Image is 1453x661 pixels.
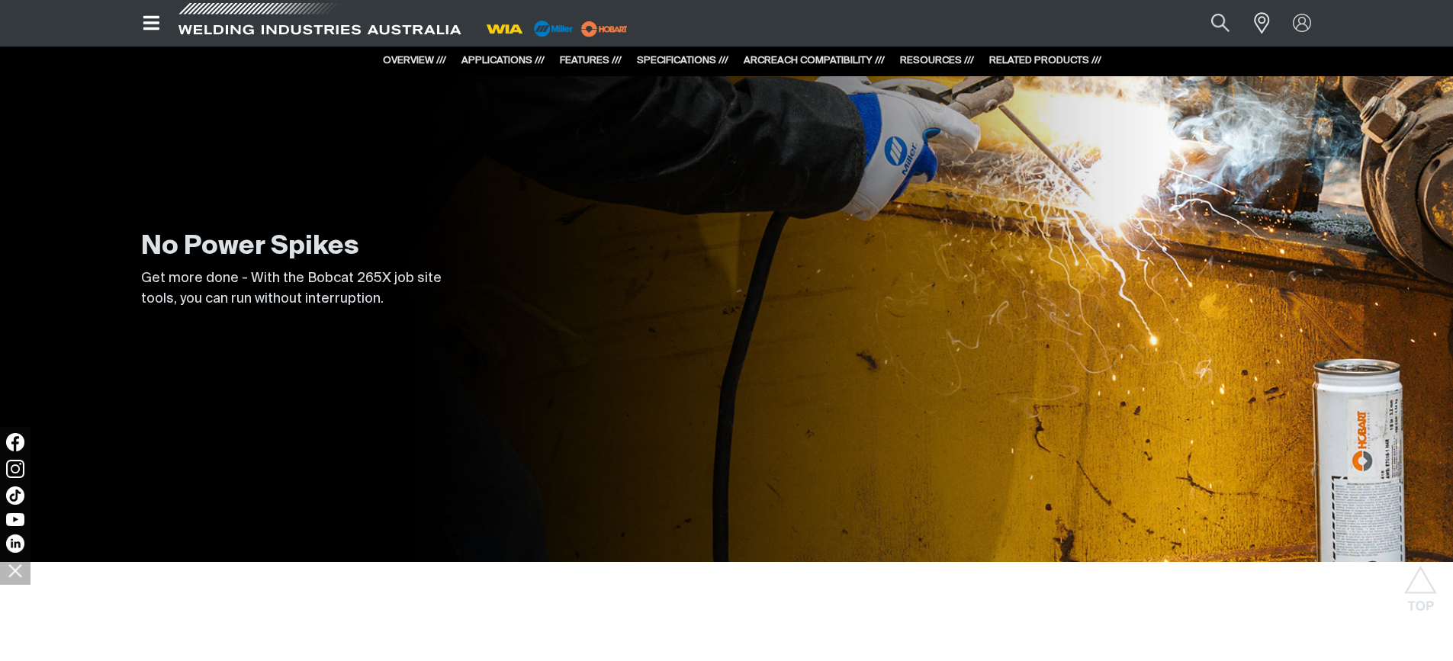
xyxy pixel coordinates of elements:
[6,460,24,478] img: Instagram
[383,56,446,66] a: OVERVIEW ///
[6,433,24,451] img: Facebook
[141,234,359,260] strong: No Power Spikes
[577,23,632,34] a: miller
[141,268,446,310] p: Get more done - With the Bobcat 265X job site tools, you can run without interruption.
[461,56,545,66] a: APPLICATIONS ///
[1403,566,1438,600] button: Scroll to top
[1175,6,1246,40] input: Product name or item number...
[2,557,28,583] img: hide socials
[989,56,1101,66] a: RELATED PRODUCTS ///
[560,56,622,66] a: FEATURES ///
[900,56,974,66] a: RESOURCES ///
[577,18,632,40] img: miller
[744,56,885,66] a: ARCREACH COMPATIBILITY ///
[6,486,24,505] img: TikTok
[1194,6,1246,40] button: Search products
[637,56,728,66] a: SPECIFICATIONS ///
[6,534,24,553] img: LinkedIn
[6,513,24,526] img: YouTube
